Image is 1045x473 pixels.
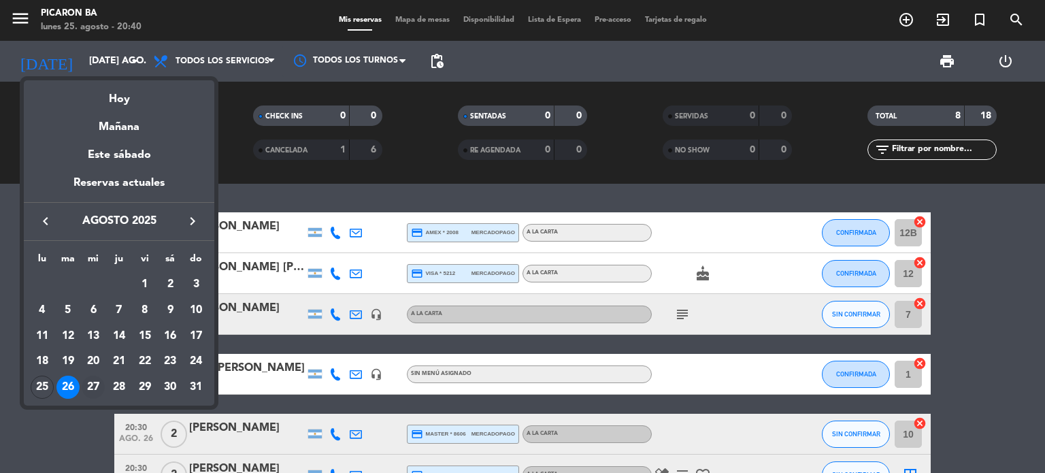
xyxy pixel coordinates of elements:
td: 14 de agosto de 2025 [106,323,132,349]
div: 27 [82,376,105,399]
td: 10 de agosto de 2025 [183,297,209,323]
div: 18 [31,350,54,373]
td: 7 de agosto de 2025 [106,297,132,323]
td: 23 de agosto de 2025 [158,348,184,374]
div: 7 [107,299,131,322]
div: 29 [133,376,156,399]
div: 24 [184,350,208,373]
i: keyboard_arrow_left [37,213,54,229]
th: domingo [183,251,209,272]
td: 19 de agosto de 2025 [55,348,81,374]
div: Mañana [24,108,214,136]
td: 31 de agosto de 2025 [183,374,209,400]
td: 9 de agosto de 2025 [158,297,184,323]
td: 30 de agosto de 2025 [158,374,184,400]
div: 1 [133,273,156,296]
td: 3 de agosto de 2025 [183,272,209,297]
div: 6 [82,299,105,322]
div: 13 [82,325,105,348]
td: 6 de agosto de 2025 [80,297,106,323]
div: 4 [31,299,54,322]
td: 29 de agosto de 2025 [132,374,158,400]
td: 21 de agosto de 2025 [106,348,132,374]
td: 26 de agosto de 2025 [55,374,81,400]
div: 5 [56,299,80,322]
div: 21 [107,350,131,373]
div: 9 [159,299,182,322]
div: 30 [159,376,182,399]
div: 22 [133,350,156,373]
td: 4 de agosto de 2025 [29,297,55,323]
td: 24 de agosto de 2025 [183,348,209,374]
td: 18 de agosto de 2025 [29,348,55,374]
div: 25 [31,376,54,399]
td: 13 de agosto de 2025 [80,323,106,349]
div: 2 [159,273,182,296]
th: lunes [29,251,55,272]
td: 27 de agosto de 2025 [80,374,106,400]
td: 25 de agosto de 2025 [29,374,55,400]
td: 5 de agosto de 2025 [55,297,81,323]
div: 20 [82,350,105,373]
td: 16 de agosto de 2025 [158,323,184,349]
td: 20 de agosto de 2025 [80,348,106,374]
div: 17 [184,325,208,348]
div: 28 [107,376,131,399]
td: 22 de agosto de 2025 [132,348,158,374]
td: 2 de agosto de 2025 [158,272,184,297]
div: 26 [56,376,80,399]
td: 28 de agosto de 2025 [106,374,132,400]
td: 8 de agosto de 2025 [132,297,158,323]
td: 17 de agosto de 2025 [183,323,209,349]
div: 31 [184,376,208,399]
div: 3 [184,273,208,296]
span: agosto 2025 [58,212,180,230]
div: 23 [159,350,182,373]
div: Hoy [24,80,214,108]
th: viernes [132,251,158,272]
div: 12 [56,325,80,348]
div: 8 [133,299,156,322]
div: 16 [159,325,182,348]
td: 11 de agosto de 2025 [29,323,55,349]
div: 14 [107,325,131,348]
button: keyboard_arrow_right [180,212,205,230]
div: 15 [133,325,156,348]
div: 10 [184,299,208,322]
th: miércoles [80,251,106,272]
button: keyboard_arrow_left [33,212,58,230]
th: sábado [158,251,184,272]
td: 15 de agosto de 2025 [132,323,158,349]
i: keyboard_arrow_right [184,213,201,229]
td: 12 de agosto de 2025 [55,323,81,349]
td: AGO. [29,272,132,297]
div: Este sábado [24,136,214,174]
th: martes [55,251,81,272]
td: 1 de agosto de 2025 [132,272,158,297]
div: Reservas actuales [24,174,214,202]
div: 11 [31,325,54,348]
div: 19 [56,350,80,373]
th: jueves [106,251,132,272]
